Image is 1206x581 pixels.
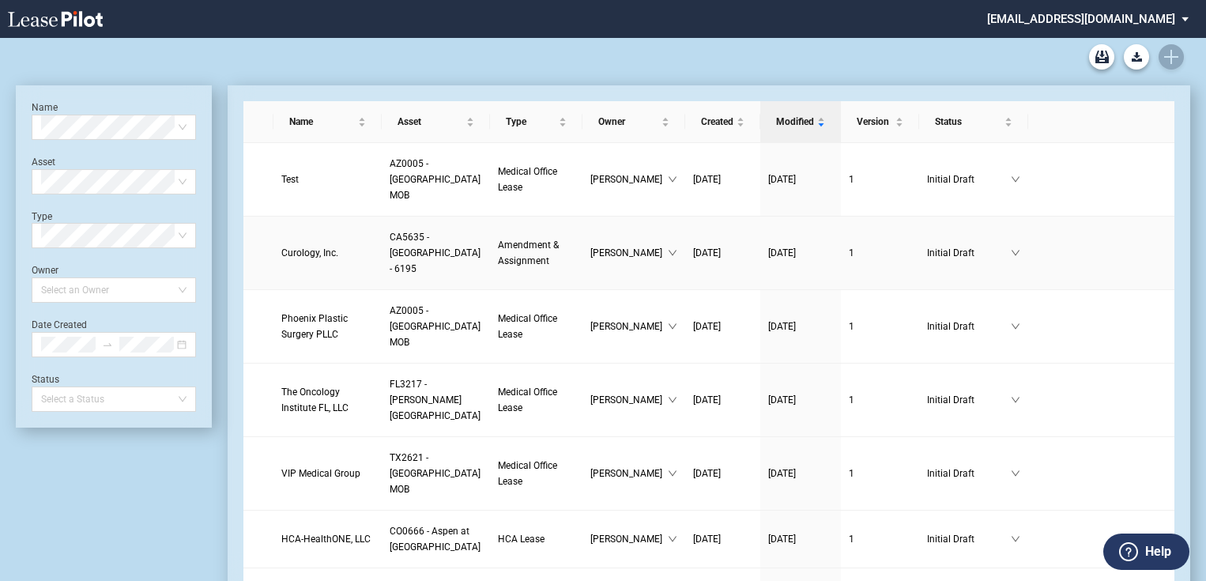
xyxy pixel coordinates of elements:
[668,469,677,478] span: down
[849,392,911,408] a: 1
[1103,534,1189,570] button: Help
[598,114,658,130] span: Owner
[668,395,677,405] span: down
[768,534,796,545] span: [DATE]
[390,305,481,348] span: AZ0005 - North Mountain MOB
[685,101,760,143] th: Created
[281,534,371,545] span: HCA-HealthONE, LLC
[693,534,721,545] span: [DATE]
[390,450,482,497] a: TX2621 - [GEOGRAPHIC_DATA] MOB
[281,247,338,258] span: Curology, Inc.
[927,172,1011,187] span: Initial Draft
[693,172,752,187] a: [DATE]
[849,247,854,258] span: 1
[498,387,557,413] span: Medical Office Lease
[582,101,684,143] th: Owner
[590,245,667,261] span: [PERSON_NAME]
[768,247,796,258] span: [DATE]
[590,172,667,187] span: [PERSON_NAME]
[590,466,667,481] span: [PERSON_NAME]
[32,374,59,385] label: Status
[768,172,833,187] a: [DATE]
[668,248,677,258] span: down
[927,466,1011,481] span: Initial Draft
[498,384,575,416] a: Medical Office Lease
[498,460,557,487] span: Medical Office Lease
[281,387,349,413] span: The Oncology Institute FL, LLC
[1119,44,1154,70] md-menu: Download Blank Form List
[768,174,796,185] span: [DATE]
[693,394,721,406] span: [DATE]
[590,319,667,334] span: [PERSON_NAME]
[390,376,482,424] a: FL3217 - [PERSON_NAME][GEOGRAPHIC_DATA]
[1011,175,1020,184] span: down
[849,319,911,334] a: 1
[693,468,721,479] span: [DATE]
[506,114,556,130] span: Type
[390,452,481,495] span: TX2621 - Cedar Park MOB
[590,531,667,547] span: [PERSON_NAME]
[281,466,374,481] a: VIP Medical Group
[398,114,463,130] span: Asset
[927,319,1011,334] span: Initial Draft
[281,468,360,479] span: VIP Medical Group
[927,245,1011,261] span: Initial Draft
[693,392,752,408] a: [DATE]
[498,458,575,489] a: Medical Office Lease
[668,322,677,331] span: down
[498,313,557,340] span: Medical Office Lease
[693,319,752,334] a: [DATE]
[768,245,833,261] a: [DATE]
[1089,44,1114,70] a: Archive
[693,531,752,547] a: [DATE]
[281,384,374,416] a: The Oncology Institute FL, LLC
[849,468,854,479] span: 1
[1145,541,1171,562] label: Help
[102,339,113,350] span: to
[390,379,481,421] span: FL3217 - Brandon Medical Center
[849,174,854,185] span: 1
[390,158,481,201] span: AZ0005 - North Mountain MOB
[102,339,113,350] span: swap-right
[289,114,355,130] span: Name
[1124,44,1149,70] button: Download Blank Form
[281,311,374,342] a: Phoenix Plastic Surgery PLLC
[693,466,752,481] a: [DATE]
[668,175,677,184] span: down
[498,531,575,547] a: HCA Lease
[490,101,582,143] th: Type
[768,392,833,408] a: [DATE]
[935,114,1001,130] span: Status
[849,394,854,406] span: 1
[668,534,677,544] span: down
[281,313,348,340] span: Phoenix Plastic Surgery PLLC
[390,526,481,553] span: CO0666 - Aspen at Sky Ridge
[768,319,833,334] a: [DATE]
[1011,395,1020,405] span: down
[390,303,482,350] a: AZ0005 - [GEOGRAPHIC_DATA] MOB
[281,174,299,185] span: Test
[498,240,559,266] span: Amendment & Assignment
[927,531,1011,547] span: Initial Draft
[849,531,911,547] a: 1
[390,156,482,203] a: AZ0005 - [GEOGRAPHIC_DATA] MOB
[590,392,667,408] span: [PERSON_NAME]
[701,114,733,130] span: Created
[1011,322,1020,331] span: down
[919,101,1028,143] th: Status
[390,232,481,274] span: CA5635 - Pacific Corp Park - 6195
[498,237,575,269] a: Amendment & Assignment
[849,534,854,545] span: 1
[1011,534,1020,544] span: down
[776,114,814,130] span: Modified
[849,321,854,332] span: 1
[760,101,841,143] th: Modified
[768,468,796,479] span: [DATE]
[768,466,833,481] a: [DATE]
[281,172,374,187] a: Test
[849,172,911,187] a: 1
[498,166,557,193] span: Medical Office Lease
[32,102,58,113] label: Name
[768,321,796,332] span: [DATE]
[849,466,911,481] a: 1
